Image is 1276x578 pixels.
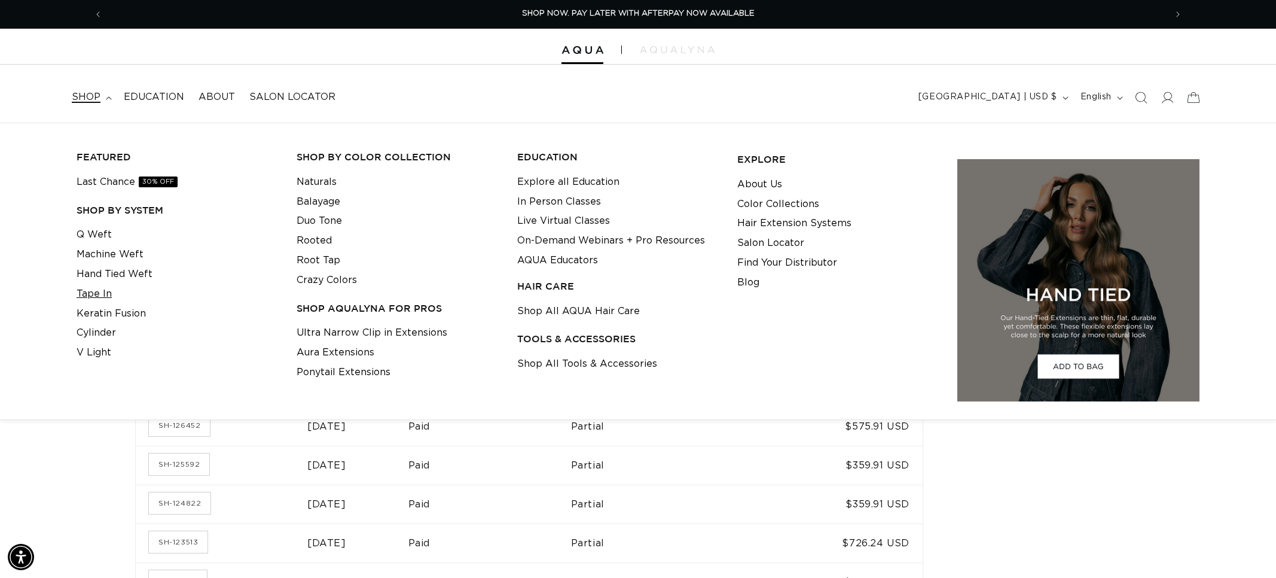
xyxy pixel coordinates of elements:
[737,153,939,166] h3: EXPLORE
[737,175,782,194] a: About Us
[307,500,346,509] time: [DATE]
[297,172,337,192] a: Naturals
[8,544,34,570] div: Accessibility Menu
[517,354,657,374] a: Shop All Tools & Accessories
[242,84,343,111] a: Salon Locator
[737,233,804,253] a: Salon Locator
[297,231,332,251] a: Rooted
[77,204,278,217] h3: SHOP BY SYSTEM
[307,461,346,470] time: [DATE]
[571,524,766,562] td: Partial
[408,407,571,446] td: Paid
[77,225,112,245] a: Q Weft
[77,343,111,363] a: V Light
[191,84,242,111] a: About
[640,46,715,53] img: aqualyna.com
[517,302,640,321] a: Shop All AQUA Hair Care
[85,3,111,26] button: Previous announcement
[297,343,374,363] a: Aura Extensions
[408,446,571,485] td: Paid
[77,304,146,324] a: Keratin Fusion
[297,211,342,231] a: Duo Tone
[65,84,117,111] summary: shop
[737,253,837,273] a: Find Your Distributor
[766,485,923,524] td: $359.91 USD
[737,214,851,233] a: Hair Extension Systems
[249,91,335,104] span: Salon Locator
[77,284,112,304] a: Tape In
[297,251,340,270] a: Root Tap
[77,172,178,192] a: Last Chance30% OFF
[517,280,719,293] h3: HAIR CARE
[149,454,209,475] a: Order number SH-125592
[149,531,207,553] a: Order number SH-123513
[77,264,152,284] a: Hand Tied Weft
[911,86,1073,109] button: [GEOGRAPHIC_DATA] | USD $
[561,46,603,54] img: Aqua Hair Extensions
[1165,3,1191,26] button: Next announcement
[77,151,278,163] h3: FEATURED
[517,192,601,212] a: In Person Classes
[149,415,210,436] a: Order number SH-126452
[139,177,178,187] span: 30% OFF
[766,524,923,562] td: $726.24 USD
[297,302,498,315] h3: Shop AquaLyna for Pros
[737,273,759,293] a: Blog
[517,251,598,270] a: AQUA Educators
[517,333,719,345] h3: TOOLS & ACCESSORIES
[77,323,116,343] a: Cylinder
[72,91,100,104] span: shop
[766,446,923,485] td: $359.91 USD
[408,524,571,562] td: Paid
[517,172,619,192] a: Explore all Education
[297,323,447,343] a: Ultra Narrow Clip in Extensions
[77,245,144,264] a: Machine Weft
[408,485,571,524] td: Paid
[517,151,719,163] h3: EDUCATION
[297,151,498,163] h3: Shop by Color Collection
[571,446,766,485] td: Partial
[307,539,346,548] time: [DATE]
[124,91,184,104] span: Education
[149,492,210,514] a: Order number SH-124822
[1128,84,1154,111] summary: Search
[1080,91,1112,104] span: English
[517,211,610,231] a: Live Virtual Classes
[1073,86,1128,109] button: English
[571,485,766,524] td: Partial
[571,407,766,446] td: Partial
[297,363,390,382] a: Ponytail Extensions
[522,10,755,17] span: SHOP NOW. PAY LATER WITH AFTERPAY NOW AVAILABLE
[297,270,357,290] a: Crazy Colors
[117,84,191,111] a: Education
[737,194,819,214] a: Color Collections
[517,231,705,251] a: On-Demand Webinars + Pro Resources
[918,91,1057,104] span: [GEOGRAPHIC_DATA] | USD $
[199,91,235,104] span: About
[307,422,346,431] time: [DATE]
[297,192,340,212] a: Balayage
[766,407,923,446] td: $575.91 USD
